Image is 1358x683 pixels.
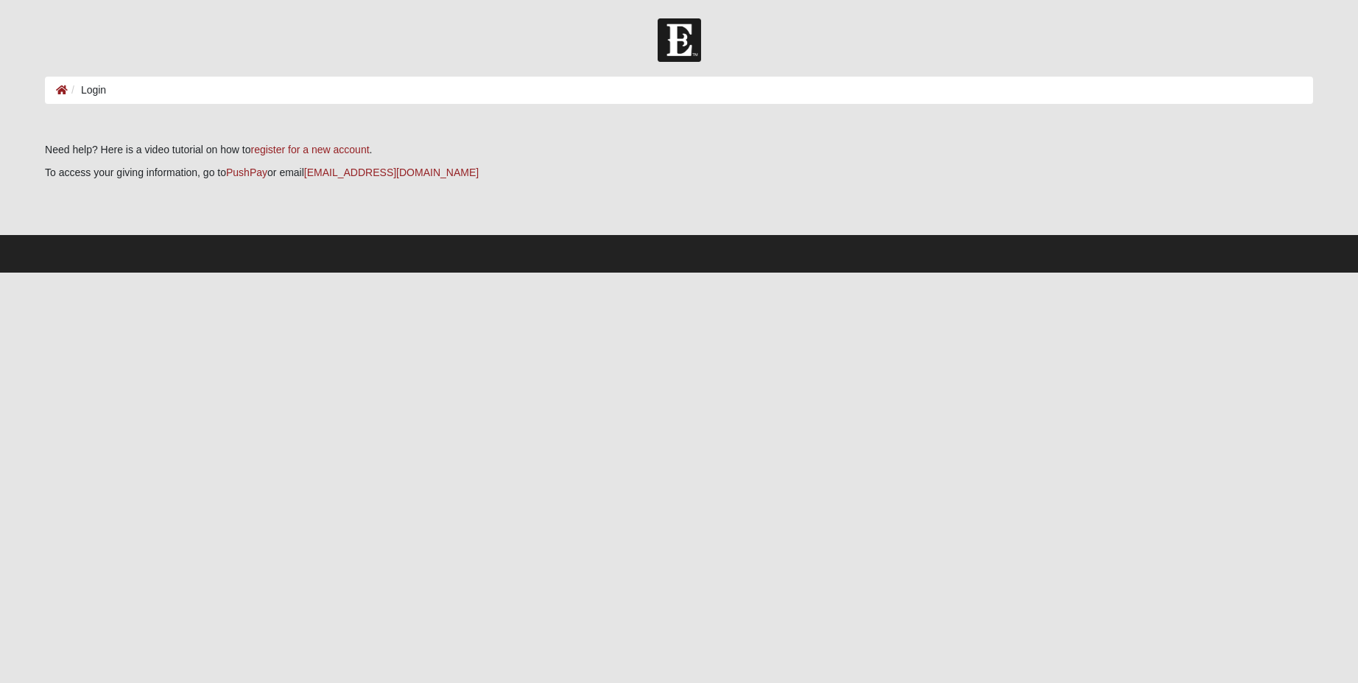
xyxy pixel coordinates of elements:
[304,167,479,178] a: [EMAIL_ADDRESS][DOMAIN_NAME]
[45,142,1313,158] p: Need help? Here is a video tutorial on how to .
[68,83,106,98] li: Login
[226,167,267,178] a: PushPay
[45,165,1313,181] p: To access your giving information, go to or email
[251,144,370,155] a: register for a new account
[658,18,701,62] img: Church of Eleven22 Logo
